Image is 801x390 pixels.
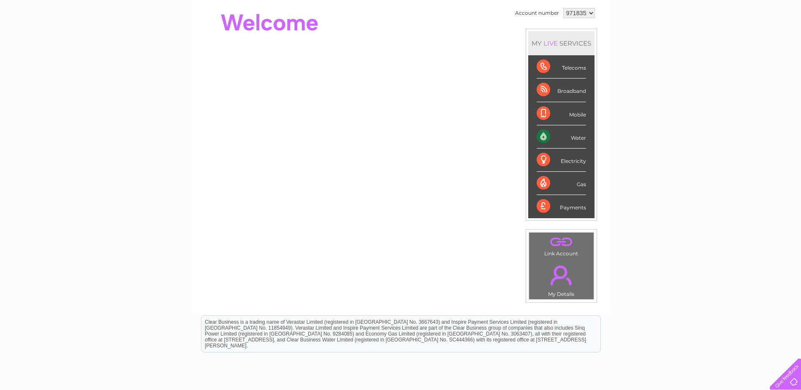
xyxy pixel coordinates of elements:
a: Log out [773,36,793,42]
a: 0333 014 3131 [642,4,700,15]
div: Gas [537,172,586,195]
td: My Details [529,258,594,300]
div: MY SERVICES [528,31,595,55]
div: Telecoms [537,55,586,79]
a: Blog [728,36,740,42]
div: Electricity [537,149,586,172]
a: Water [652,36,668,42]
div: Clear Business is a trading name of Verastar Limited (registered in [GEOGRAPHIC_DATA] No. 3667643... [201,5,600,41]
img: logo.png [28,22,71,48]
a: Energy [673,36,692,42]
div: LIVE [542,39,559,47]
a: Contact [745,36,766,42]
div: Water [537,125,586,149]
div: Mobile [537,102,586,125]
a: . [531,235,592,249]
td: Link Account [529,232,594,259]
a: Telecoms [697,36,722,42]
div: Broadband [537,79,586,102]
td: Account number [513,6,561,20]
a: . [531,260,592,290]
div: Payments [537,195,586,218]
